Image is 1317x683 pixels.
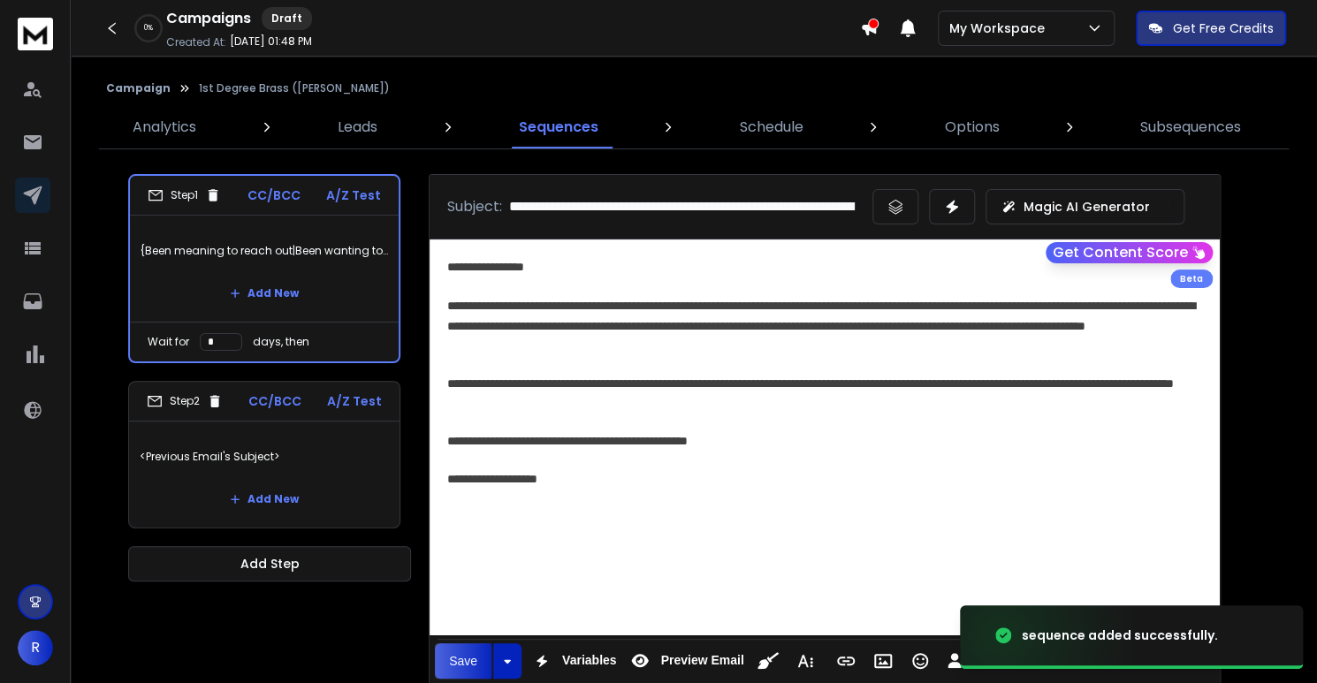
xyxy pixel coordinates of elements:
span: Variables [559,653,620,668]
p: {Been meaning to reach out|Been wanting to touch base|Been hoping to connect|Just wanted to reach... [141,226,388,276]
p: Magic AI Generator [1024,198,1150,216]
p: Options [944,117,999,138]
button: R [18,630,53,665]
button: Get Content Score [1046,242,1213,263]
button: Clean HTML [751,643,785,679]
p: Created At: [166,35,226,49]
li: Step2CC/BCCA/Z Test<Previous Email's Subject>Add New [128,381,400,528]
div: Step 2 [147,393,223,409]
a: Options [933,106,1009,148]
p: A/Z Test [326,186,381,204]
img: logo [18,18,53,50]
li: Step1CC/BCCA/Z Test{Been meaning to reach out|Been wanting to touch base|Been hoping to connect|J... [128,174,400,363]
a: Schedule [728,106,813,148]
p: Sequences [519,117,598,138]
p: days, then [253,335,309,349]
div: sequence added successfully. [1022,626,1218,644]
p: My Workspace [949,19,1052,37]
div: Draft [262,7,312,30]
p: 0 % [144,23,153,34]
div: Beta [1170,269,1213,288]
p: Analytics [133,117,196,138]
button: Get Free Credits [1136,11,1286,46]
a: Subsequences [1130,106,1252,148]
button: Preview Email [623,643,747,679]
p: Leads [338,117,377,138]
button: Magic AI Generator [986,189,1184,224]
p: Subsequences [1140,117,1241,138]
button: Emoticons [903,643,937,679]
button: Add Step [128,546,411,581]
button: Insert Image (⌘P) [866,643,900,679]
button: Add New [216,276,313,311]
a: Analytics [122,106,207,148]
a: Sequences [508,106,609,148]
button: Insert Unsubscribe Link [940,643,974,679]
button: Save [435,643,491,679]
h1: Campaigns [166,8,251,29]
p: Get Free Credits [1173,19,1274,37]
p: Schedule [739,117,803,138]
button: More Text [788,643,822,679]
div: Step 1 [148,187,221,203]
p: Subject: [447,196,502,217]
button: Insert Link (⌘K) [829,643,863,679]
button: Campaign [106,81,171,95]
span: Preview Email [657,653,747,668]
p: [DATE] 01:48 PM [230,34,312,49]
p: CC/BCC [247,186,301,204]
a: Leads [327,106,388,148]
p: A/Z Test [327,392,382,410]
p: <Previous Email's Subject> [140,432,389,482]
p: CC/BCC [248,392,301,410]
button: Variables [525,643,620,679]
p: Wait for [148,335,189,349]
button: Add New [216,482,313,517]
p: 1st Degree Brass ([PERSON_NAME]) [199,81,390,95]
